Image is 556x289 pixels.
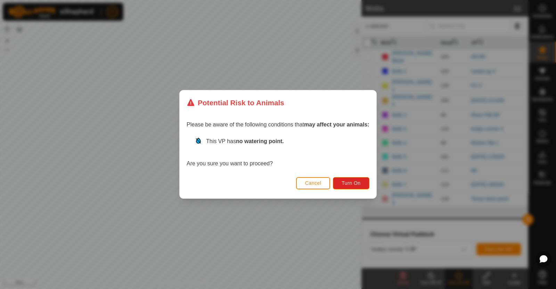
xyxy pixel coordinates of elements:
span: Turn On [342,181,361,186]
strong: no watering point. [236,139,284,144]
span: Please be aware of the following conditions that [187,122,369,128]
div: Potential Risk to Animals [187,97,284,108]
strong: may affect your animals: [304,122,369,128]
div: Are you sure you want to proceed? [187,138,369,168]
span: This VP has [206,139,284,144]
button: Turn On [333,177,369,189]
button: Cancel [296,177,330,189]
span: Cancel [305,181,321,186]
